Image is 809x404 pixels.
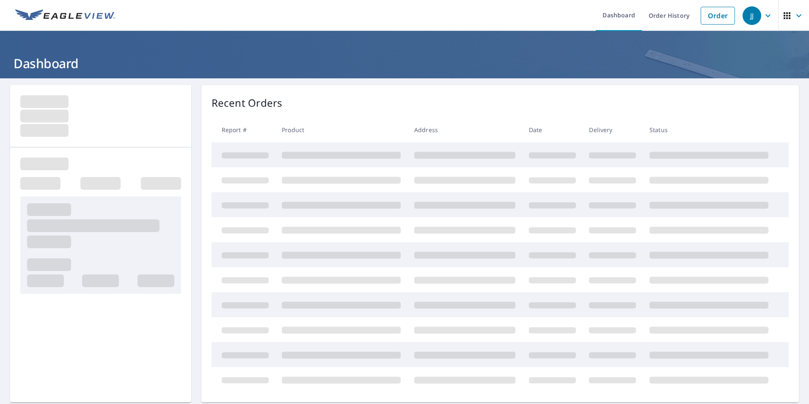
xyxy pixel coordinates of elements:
a: Order [701,7,735,25]
th: Report # [212,117,275,142]
h1: Dashboard [10,55,799,72]
th: Delivery [582,117,643,142]
div: JJ [743,6,761,25]
img: EV Logo [15,9,115,22]
th: Product [275,117,407,142]
th: Status [643,117,775,142]
th: Address [407,117,522,142]
th: Date [522,117,583,142]
p: Recent Orders [212,95,283,111]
